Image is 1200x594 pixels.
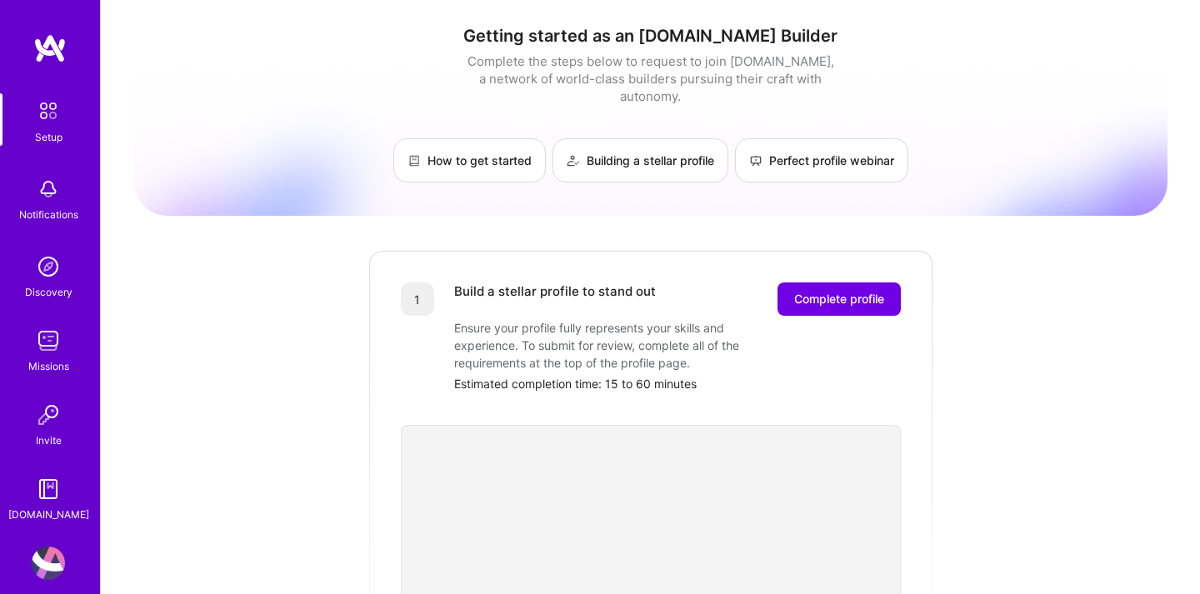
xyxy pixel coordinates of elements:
img: bell [32,172,65,206]
img: logo [33,33,67,63]
a: User Avatar [27,547,69,580]
div: Discovery [25,283,72,301]
img: Invite [32,398,65,432]
h1: Getting started as an [DOMAIN_NAME] Builder [134,26,1167,46]
a: Building a stellar profile [552,138,728,182]
img: guide book [32,472,65,506]
a: Perfect profile webinar [735,138,908,182]
div: Complete the steps below to request to join [DOMAIN_NAME], a network of world-class builders purs... [463,52,838,105]
img: How to get started [407,154,421,167]
img: User Avatar [32,547,65,580]
button: Complete profile [777,282,901,316]
img: setup [31,93,66,128]
div: Setup [35,128,62,146]
span: Complete profile [794,291,884,307]
div: Build a stellar profile to stand out [454,282,656,316]
div: Notifications [19,206,78,223]
img: Building a stellar profile [567,154,580,167]
img: teamwork [32,324,65,357]
div: Missions [28,357,69,375]
a: How to get started [393,138,546,182]
div: Estimated completion time: 15 to 60 minutes [454,375,901,392]
img: discovery [32,250,65,283]
img: Perfect profile webinar [749,154,762,167]
div: Invite [36,432,62,449]
div: [DOMAIN_NAME] [8,506,89,523]
div: 1 [401,282,434,316]
div: Ensure your profile fully represents your skills and experience. To submit for review, complete a... [454,319,787,372]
